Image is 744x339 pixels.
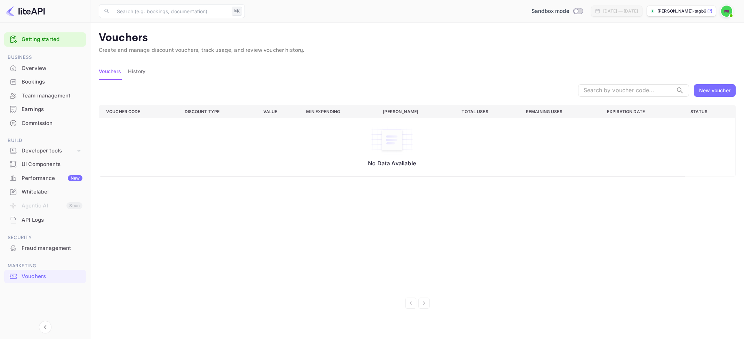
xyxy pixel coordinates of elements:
div: Getting started [4,32,86,47]
a: Earnings [4,103,86,116]
div: Earnings [22,105,82,113]
div: Developer tools [4,145,86,157]
div: UI Components [4,158,86,171]
a: API Logs [4,213,86,226]
span: Business [4,54,86,61]
th: Status [685,105,735,118]
div: New voucher [699,87,730,94]
nav: pagination navigation [99,298,736,309]
th: Min Expending [301,105,377,118]
div: Team management [4,89,86,103]
a: Vouchers [4,270,86,283]
div: PerformanceNew [4,172,86,185]
div: Commission [4,117,86,130]
div: API Logs [4,213,86,227]
p: [PERSON_NAME]-tagb6.n... [657,8,706,14]
a: PerformanceNew [4,172,86,184]
div: New [68,175,82,181]
p: Vouchers [99,31,736,45]
div: Performance [22,174,82,182]
div: Earnings [4,103,86,116]
div: Bookings [4,75,86,89]
div: [DATE] — [DATE] [603,8,638,14]
a: Fraud management [4,242,86,254]
th: Remaining Uses [520,105,601,118]
th: Voucher Code [99,105,179,118]
img: mohamed ismail [721,6,732,17]
a: Whitelabel [4,185,86,198]
div: Whitelabel [22,188,82,196]
a: Team management [4,89,86,102]
div: Fraud management [4,242,86,255]
a: Overview [4,62,86,74]
th: Discount Type [179,105,258,118]
span: Marketing [4,262,86,270]
input: Search by voucher code... [578,84,673,97]
div: Bookings [22,78,82,86]
div: API Logs [22,216,82,224]
div: Whitelabel [4,185,86,199]
button: History [128,63,145,80]
div: Overview [22,64,82,72]
button: Collapse navigation [39,321,51,333]
span: Security [4,234,86,242]
input: Search (e.g. bookings, documentation) [113,4,229,18]
span: Sandbox mode [531,7,569,15]
p: No Data Available [106,160,678,167]
span: Build [4,137,86,144]
div: Fraud management [22,244,82,252]
img: LiteAPI logo [6,6,45,17]
th: Total Uses [456,105,520,118]
th: [PERSON_NAME] [377,105,456,118]
a: Getting started [22,36,82,44]
div: Developer tools [22,147,75,155]
div: Vouchers [22,273,82,281]
div: Switch to Production mode [529,7,585,15]
div: ⌘K [232,7,242,16]
button: Vouchers [99,63,121,80]
div: Vouchers [4,270,86,283]
a: Bookings [4,75,86,88]
div: UI Components [22,160,82,168]
th: Expiration Date [601,105,685,118]
a: UI Components [4,158,86,171]
div: Overview [4,62,86,75]
p: Create and manage discount vouchers, track usage, and review voucher history. [99,46,736,55]
img: empty_state_voucher.svg [371,125,413,155]
div: Commission [22,119,82,127]
div: Team management [22,92,82,100]
a: Commission [4,117,86,129]
th: Value [258,105,301,118]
